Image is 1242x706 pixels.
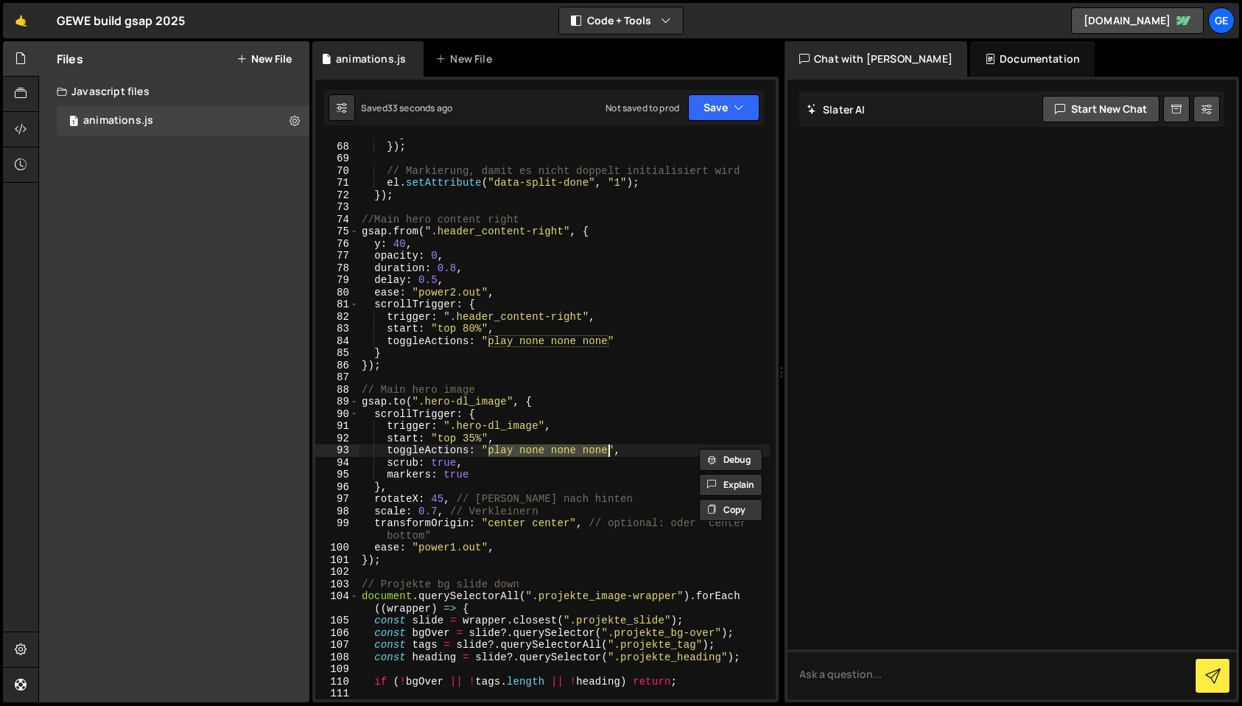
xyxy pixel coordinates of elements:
div: 73 [315,201,359,214]
div: 75 [315,226,359,238]
h2: Files [57,51,83,67]
button: Save [688,94,759,121]
div: 84 [315,335,359,348]
div: 95 [315,469,359,481]
img: logo_orange.svg [24,24,35,35]
div: 80 [315,287,359,299]
div: 99 [315,517,359,542]
div: 74 [315,214,359,226]
div: 70 [315,165,359,178]
div: 97 [315,493,359,506]
div: 102 [315,566,359,579]
button: New File [236,53,292,65]
div: 87 [315,371,359,384]
div: 91 [315,420,359,433]
div: 92 [315,433,359,445]
div: 109 [315,663,359,676]
div: v 4.0.25 [41,24,72,35]
div: 108 [315,651,359,664]
div: Saved [361,102,452,114]
button: Debug [699,449,762,471]
a: 🤙 [3,3,39,38]
button: Code + Tools [559,7,683,34]
div: GEWE build gsap 2025 [57,12,185,29]
span: 1 [69,116,78,128]
div: 85 [315,347,359,360]
div: 71 [315,177,359,189]
div: Domain [76,87,108,97]
div: 110 [315,676,359,688]
img: tab_keywords_by_traffic_grey.svg [144,85,155,97]
div: 90 [315,408,359,421]
div: Domain: [PERSON_NAME][DOMAIN_NAME] [38,38,244,50]
button: Copy [699,499,762,521]
div: 107 [315,639,359,651]
div: 82 [315,311,359,324]
div: 81 [315,298,359,311]
div: 98 [315,506,359,518]
div: 76 [315,238,359,251]
div: 101 [315,554,359,567]
img: website_grey.svg [24,38,35,50]
div: 104 [315,590,359,615]
div: 69 [315,153,359,165]
div: 86 [315,360,359,372]
img: tab_domain_overview_orange.svg [60,85,71,97]
div: 83 [315,323,359,335]
div: Not saved to prod [606,102,679,114]
div: 94 [315,457,359,469]
div: animations.js [83,114,153,127]
div: 93 [315,444,359,457]
div: 105 [315,615,359,627]
div: Chat with [PERSON_NAME] [785,41,967,77]
div: 33 seconds ago [387,102,452,114]
a: GE [1208,7,1235,34]
h2: Slater AI [807,102,866,116]
button: Start new chat [1042,96,1159,122]
button: Explain [699,474,762,496]
div: 88 [315,384,359,396]
div: Keywords nach Traffic [160,87,254,97]
div: 96 [315,481,359,494]
div: Javascript files [39,77,309,106]
div: 72 [315,189,359,202]
div: 78 [315,262,359,275]
a: [DOMAIN_NAME] [1071,7,1204,34]
div: 16828/45989.js [57,106,309,136]
div: 77 [315,250,359,262]
div: 100 [315,542,359,554]
div: 111 [315,688,359,700]
div: New File [435,52,497,66]
div: 68 [315,141,359,153]
div: 103 [315,579,359,591]
div: animations.js [336,52,406,66]
div: 89 [315,396,359,408]
div: 106 [315,627,359,640]
div: 79 [315,274,359,287]
div: Documentation [970,41,1095,77]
